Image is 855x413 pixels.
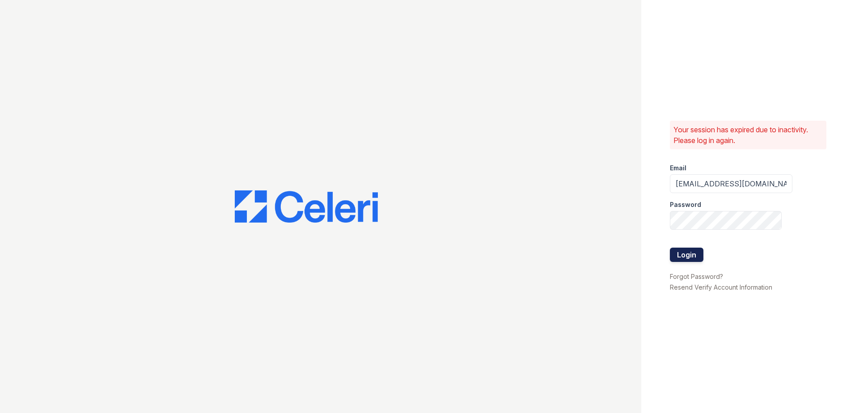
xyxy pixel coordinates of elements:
[673,124,823,146] p: Your session has expired due to inactivity. Please log in again.
[670,200,701,209] label: Password
[670,164,686,173] label: Email
[670,273,723,280] a: Forgot Password?
[670,248,703,262] button: Login
[670,283,772,291] a: Resend Verify Account Information
[235,190,378,223] img: CE_Logo_Blue-a8612792a0a2168367f1c8372b55b34899dd931a85d93a1a3d3e32e68fde9ad4.png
